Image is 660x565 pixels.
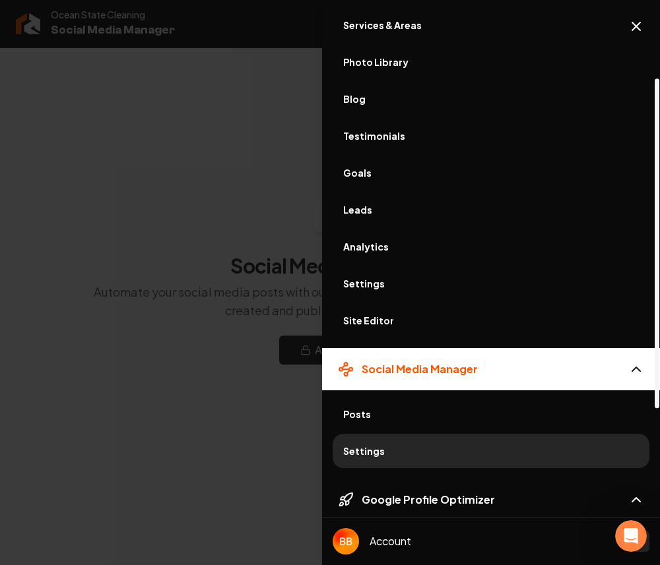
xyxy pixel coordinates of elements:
[333,528,359,554] img: Brian Brady
[343,444,639,458] span: Settings
[343,314,639,327] span: Site Editor
[343,240,639,253] span: Analytics
[343,166,639,179] span: Goals
[343,203,639,216] span: Leads
[343,129,639,142] span: Testimonials
[322,390,660,473] div: Social Media Manager
[333,528,359,554] button: Open user button
[322,479,660,521] button: Google Profile Optimizer
[370,533,411,549] span: Account
[343,92,639,105] span: Blog
[343,55,639,69] span: Photo Library
[322,348,660,390] button: Social Media Manager
[343,407,639,421] span: Posts
[362,361,478,377] span: Social Media Manager
[615,520,647,552] iframe: Intercom live chat
[343,18,639,32] span: Services & Areas
[343,277,639,290] span: Settings
[362,492,495,508] span: Google Profile Optimizer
